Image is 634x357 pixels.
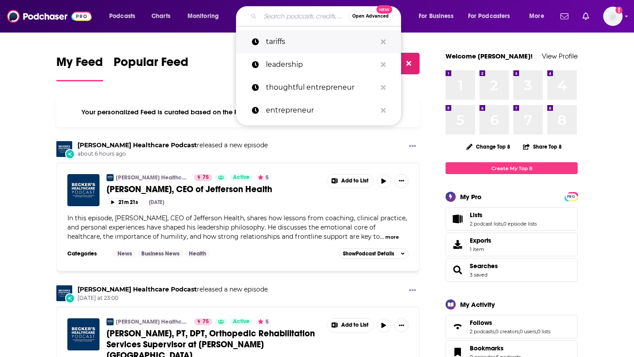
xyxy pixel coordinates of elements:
[502,221,503,227] span: ,
[460,193,482,201] div: My Pro
[394,318,409,332] button: Show More Button
[470,221,502,227] a: 2 podcast lists
[446,207,578,231] span: Lists
[470,246,491,252] span: 1 item
[470,262,498,270] a: Searches
[449,213,466,225] a: Lists
[449,238,466,251] span: Exports
[7,8,92,25] img: Podchaser - Follow, Share and Rate Podcasts
[107,198,142,207] button: 21m 21s
[107,184,321,195] a: [PERSON_NAME], CEO of Jefferson Health
[470,344,521,352] a: Bookmarks
[341,178,369,184] span: Add to List
[194,174,212,181] a: 75
[149,199,164,205] div: [DATE]
[255,174,271,181] button: 5
[67,318,100,350] img: Caleb Ashmore, PT, DPT, Orthopedic Rehabilitation Services Supervisor at Harris Health
[470,272,487,278] a: 3 saved
[266,99,376,122] p: entrepreneur
[56,55,103,81] a: My Feed
[470,319,492,327] span: Follows
[376,5,392,14] span: New
[446,315,578,339] span: Follows
[77,141,268,149] h3: released a new episode
[385,233,399,241] button: more
[188,10,219,22] span: Monitoring
[65,293,75,303] div: New Episode
[341,322,369,328] span: Add to List
[557,9,572,24] a: Show notifications dropdown
[185,250,210,257] a: Health
[523,138,562,155] button: Share Top 8
[616,7,623,14] svg: Add a profile image
[236,30,401,53] a: tariffs
[233,173,250,182] span: Active
[405,141,420,152] button: Show More Button
[56,55,103,75] span: My Feed
[327,175,373,188] button: Show More Button
[537,328,550,335] a: 0 lists
[236,76,401,99] a: thoughtful entrepreneur
[470,237,491,244] span: Exports
[603,7,623,26] img: User Profile
[67,214,407,240] span: In this episode, [PERSON_NAME], CEO of Jefferson Health, shares how lessons from coaching, clinic...
[266,53,376,76] p: leadership
[446,233,578,256] a: Exports
[56,285,72,301] img: Becker’s Healthcare Podcast
[107,184,272,195] span: [PERSON_NAME], CEO of Jefferson Health
[103,9,147,23] button: open menu
[65,149,75,159] div: New Episode
[494,328,495,335] span: ,
[107,318,114,325] img: Becker’s Healthcare Podcast
[114,55,188,75] span: Popular Feed
[151,10,170,22] span: Charts
[229,318,253,325] a: Active
[56,97,420,127] div: Your personalized Feed is curated based on the Podcasts, Creators, Users, and Lists that you Follow.
[266,76,376,99] p: thoughtful entrepreneur
[348,11,393,22] button: Open AdvancedNew
[260,9,348,23] input: Search podcasts, credits, & more...
[380,233,384,240] span: ...
[446,258,578,282] span: Searches
[470,344,504,352] span: Bookmarks
[542,52,578,60] a: View Profile
[181,9,230,23] button: open menu
[566,193,576,200] a: PRO
[352,14,389,18] span: Open Advanced
[470,211,483,219] span: Lists
[116,318,188,325] a: [PERSON_NAME] Healthcare Podcast
[77,150,268,158] span: about 6 hours ago
[67,250,107,257] h3: Categories
[579,9,593,24] a: Show notifications dropdown
[255,318,271,325] button: 5
[77,285,268,294] h3: released a new episode
[194,318,212,325] a: 75
[343,251,394,257] span: Show Podcast Details
[203,173,209,182] span: 75
[56,141,72,157] a: Becker’s Healthcare Podcast
[470,211,537,219] a: Lists
[114,250,136,257] a: News
[419,10,453,22] span: For Business
[446,162,578,174] a: Create My Top 8
[449,321,466,333] a: Follows
[327,319,373,332] button: Show More Button
[67,174,100,206] a: Dr. Joseph G. Cacchione, CEO of Jefferson Health
[566,193,576,200] span: PRO
[107,174,114,181] img: Becker’s Healthcare Podcast
[114,55,188,81] a: Popular Feed
[405,285,420,296] button: Show More Button
[461,141,516,152] button: Change Top 8
[77,141,197,149] a: Becker’s Healthcare Podcast
[495,328,519,335] a: 0 creators
[470,319,550,327] a: Follows
[503,221,537,227] a: 0 episode lists
[523,9,555,23] button: open menu
[603,7,623,26] button: Show profile menu
[203,317,209,326] span: 75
